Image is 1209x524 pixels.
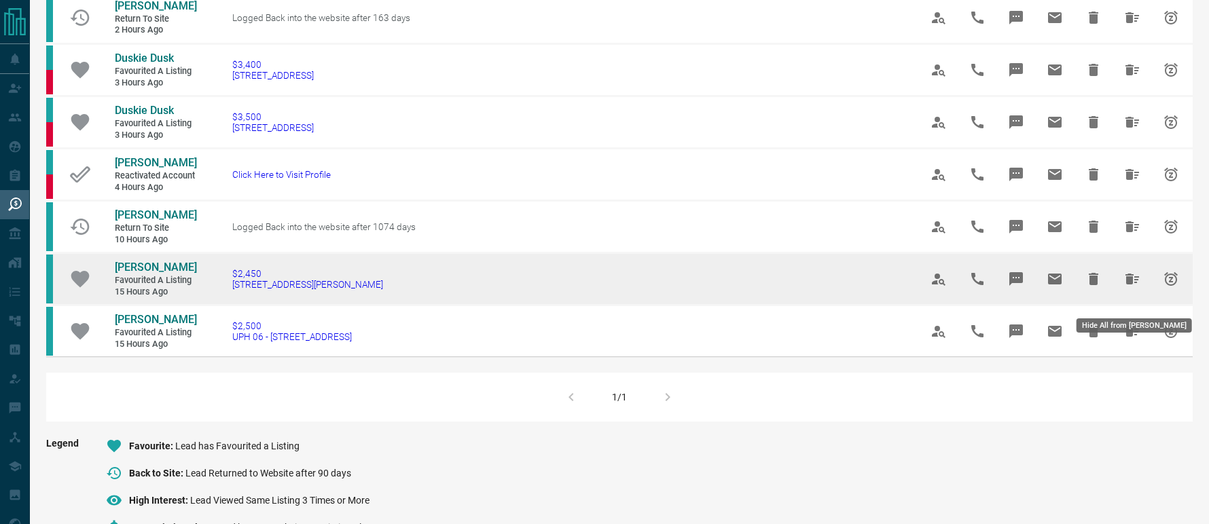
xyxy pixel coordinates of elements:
span: Hide All from Jordana Eke [1116,210,1149,243]
span: Email [1039,54,1071,86]
a: Duskie Dusk [115,52,196,66]
span: Lead Returned to Website after 90 days [185,468,351,479]
span: Lead Viewed Same Listing 3 Times or More [190,495,369,506]
span: Email [1039,315,1071,348]
span: Snooze [1155,158,1187,191]
span: Email [1039,263,1071,295]
span: [PERSON_NAME] [115,208,197,221]
div: condos.ca [46,255,53,303]
span: Hide All from Laura Rishworth [1116,263,1149,295]
span: Return to Site [115,14,196,25]
span: Lead has Favourited a Listing [175,441,300,451]
span: 15 hours ago [115,286,196,298]
a: Click Here to Visit Profile [232,169,331,180]
span: Logged Back into the website after 1074 days [232,221,416,232]
a: $3,500[STREET_ADDRESS] [232,111,314,133]
span: View Profile [922,158,955,191]
span: Snooze [1155,54,1187,86]
span: Message [1000,1,1032,34]
span: 10 hours ago [115,234,196,246]
a: Duskie Dusk [115,104,196,118]
span: 2 hours ago [115,24,196,36]
span: [STREET_ADDRESS] [232,122,314,133]
span: Message [1000,263,1032,295]
span: Message [1000,158,1032,191]
span: [PERSON_NAME] [115,261,197,274]
span: Hide All from Duskie Dusk [1116,106,1149,138]
span: Snooze [1155,106,1187,138]
span: Hide All from Duskie Dusk [1116,54,1149,86]
span: UPH 06 - [STREET_ADDRESS] [232,331,352,342]
div: property.ca [46,174,53,199]
span: $3,500 [232,111,314,122]
span: Hide [1077,158,1110,191]
span: Hide [1077,1,1110,34]
span: Back to Site [129,468,185,479]
div: condos.ca [46,98,53,122]
span: 3 hours ago [115,77,196,89]
span: Reactivated Account [115,170,196,182]
div: property.ca [46,70,53,94]
span: View Profile [922,210,955,243]
span: $2,450 [232,268,383,279]
span: Favourited a Listing [115,66,196,77]
div: condos.ca [46,150,53,174]
span: Call [961,210,994,243]
span: Hide [1077,263,1110,295]
div: condos.ca [46,45,53,70]
span: Hide [1077,54,1110,86]
span: View Profile [922,315,955,348]
span: Favourited a Listing [115,275,196,286]
span: Message [1000,54,1032,86]
span: Message [1000,106,1032,138]
div: condos.ca [46,202,53,251]
span: Hide All from Ian Kallmeyer [1116,1,1149,34]
span: [PERSON_NAME] [115,313,197,326]
span: 4 hours ago [115,182,196,193]
a: $2,500UPH 06 - [STREET_ADDRESS] [232,320,352,342]
div: Hide All from [PERSON_NAME] [1077,318,1192,333]
a: $3,400[STREET_ADDRESS] [232,59,314,81]
span: Email [1039,1,1071,34]
span: Call [961,315,994,348]
div: property.ca [46,122,53,147]
span: View Profile [922,106,955,138]
span: Favourite [129,441,175,451]
span: Call [961,1,994,34]
span: View Profile [922,54,955,86]
span: Call [961,106,994,138]
span: Favourited a Listing [115,118,196,130]
a: [PERSON_NAME] [115,313,196,327]
a: $2,450[STREET_ADDRESS][PERSON_NAME] [232,268,383,290]
span: [STREET_ADDRESS] [232,70,314,81]
span: [STREET_ADDRESS][PERSON_NAME] [232,279,383,290]
span: Duskie Dusk [115,52,174,64]
span: Call [961,263,994,295]
span: Hide [1077,106,1110,138]
span: Snooze [1155,210,1187,243]
span: High Interest [129,495,190,506]
span: 3 hours ago [115,130,196,141]
span: Email [1039,106,1071,138]
span: Hide All from Jessica Colatorti [1116,158,1149,191]
span: Hide [1077,210,1110,243]
span: Favourited a Listing [115,327,196,339]
span: Snooze [1155,1,1187,34]
span: Snooze [1155,263,1187,295]
span: [PERSON_NAME] [115,156,197,169]
span: View Profile [922,1,955,34]
span: Email [1039,210,1071,243]
a: [PERSON_NAME] [115,261,196,275]
span: $3,400 [232,59,314,70]
span: Duskie Dusk [115,104,174,117]
span: Message [1000,315,1032,348]
span: Message [1000,210,1032,243]
span: 15 hours ago [115,339,196,350]
a: [PERSON_NAME] [115,208,196,223]
div: 1/1 [612,392,627,403]
span: Call [961,158,994,191]
span: Return to Site [115,223,196,234]
span: Call [961,54,994,86]
span: Logged Back into the website after 163 days [232,12,410,23]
